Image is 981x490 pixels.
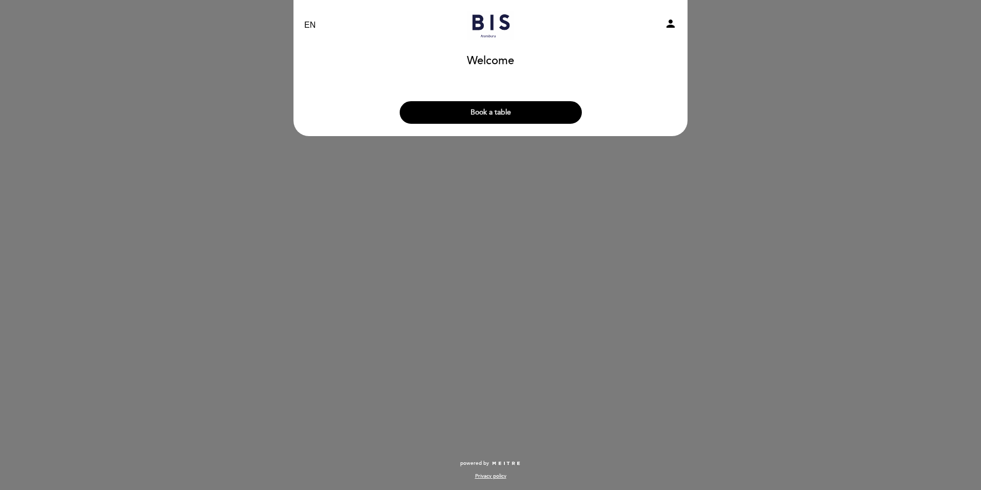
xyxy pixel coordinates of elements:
button: person [664,17,677,33]
h1: Welcome [467,55,514,67]
img: MEITRE [492,461,521,466]
a: Bis Bistro [426,11,555,40]
a: powered by [460,460,521,467]
button: Book a table [400,101,582,124]
span: powered by [460,460,489,467]
a: Privacy policy [475,473,506,480]
i: person [664,17,677,30]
